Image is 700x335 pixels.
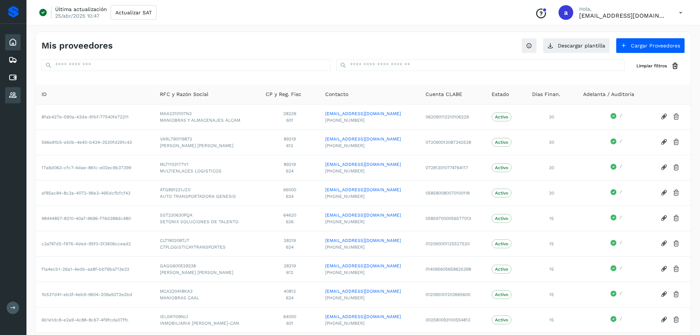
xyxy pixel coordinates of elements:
[325,117,414,124] span: [PHONE_NUMBER]
[495,241,508,246] p: Activo
[325,110,414,117] a: [EMAIL_ADDRESS][DOMAIN_NAME]
[583,290,649,299] div: /
[160,288,254,295] span: MCA220418KA3
[160,186,254,193] span: ATG891221JZ0
[325,244,414,250] span: [PHONE_NUMBER]
[36,231,154,256] td: c2a747d5-f976-4ded-95f0-5f3606ccead2
[583,189,649,197] div: /
[266,90,301,98] span: CP y Reg. Fisc
[5,70,21,86] div: Cuentas por pagar
[325,263,414,269] a: [EMAIL_ADDRESS][DOMAIN_NAME]
[492,90,509,98] span: Estado
[325,288,414,295] a: [EMAIL_ADDRESS][DOMAIN_NAME]
[420,282,485,307] td: 012095001203665600
[160,136,254,142] span: VARL790119872
[583,316,649,324] div: /
[420,307,485,332] td: 002580093100554813
[160,110,254,117] span: MAA2310107N2
[631,59,685,73] button: Limpiar filtros
[266,136,313,142] span: 89219
[532,90,560,98] span: Días Finan.
[36,180,154,206] td: af85ac84-8c3a-4072-96e3-495dcfbfcf43
[266,193,313,200] span: 624
[266,117,313,124] span: 601
[325,237,414,244] a: [EMAIL_ADDRESS][DOMAIN_NAME]
[5,34,21,50] div: Inicio
[495,190,508,196] p: Activo
[5,52,21,68] div: Embarques
[325,142,414,149] span: [PHONE_NUMBER]
[160,218,254,225] span: SETONIX SOLUCIONES DE TALENTO
[583,138,649,147] div: /
[266,269,313,276] span: 612
[495,317,508,322] p: Activo
[549,165,554,170] span: 30
[549,114,554,120] span: 30
[36,129,154,155] td: 566e91b5-e50b-4e40-b434-3530fd291c43
[616,38,685,53] button: Cargar Proveedores
[325,136,414,142] a: [EMAIL_ADDRESS][DOMAIN_NAME]
[160,244,254,250] span: CTPLOGISTICAYTRANSPORTES
[266,186,313,193] span: 66000
[160,117,254,124] span: MANIOBRAS Y ALMACENAJES ALCAM
[160,193,254,200] span: AUTO TRANSPORTADORA GENESIS
[549,216,554,221] span: 15
[583,163,649,172] div: /
[5,87,21,103] div: Proveedores
[160,269,254,276] span: [PERSON_NAME] [PERSON_NAME]
[36,104,154,129] td: 8fab427e-590a-43de-91bf-77540fe72211
[549,317,554,322] span: 15
[111,5,157,20] button: Actualizar SAT
[36,155,154,180] td: 17a6d063-cfc7-4dae-861c-e02ec9b37399
[420,256,485,282] td: 014095605658625398
[266,320,313,327] span: 601
[266,168,313,174] span: 624
[583,239,649,248] div: /
[495,292,508,297] p: Activo
[420,180,485,206] td: 058580080070100118
[549,140,554,145] span: 30
[325,269,414,276] span: [PHONE_NUMBER]
[160,168,254,174] span: MULTIENLACES LOGISTICOS
[495,216,508,221] p: Activo
[325,212,414,218] a: [EMAIL_ADDRESS][DOMAIN_NAME]
[325,313,414,320] a: [EMAIL_ADDRESS][DOMAIN_NAME]
[266,212,313,218] span: 64620
[549,267,554,272] span: 15
[325,90,348,98] span: Contacto
[420,206,485,231] td: 058597000056577013
[549,190,554,196] span: 30
[420,104,485,129] td: 062090112210106229
[160,313,254,320] span: IEL041109NL1
[160,212,254,218] span: SST230630PQA
[579,12,667,19] p: administracion@aplogistica.com
[549,292,554,297] span: 15
[543,38,610,53] button: Descargar plantilla
[420,231,485,256] td: 012090001125527520
[160,161,254,168] span: MLT1103177V1
[325,186,414,193] a: [EMAIL_ADDRESS][DOMAIN_NAME]
[266,295,313,301] span: 624
[583,113,649,121] div: /
[266,244,313,250] span: 624
[42,40,113,51] h4: Mis proveedores
[115,10,152,15] span: Actualizar SAT
[266,110,313,117] span: 28239
[325,218,414,225] span: [PHONE_NUMBER]
[160,320,254,327] span: INMOBILIARIA [PERSON_NAME]-CAN
[495,140,508,145] p: Activo
[266,263,313,269] span: 28219
[266,161,313,168] span: 89219
[42,90,47,98] span: ID
[160,237,254,244] span: CLT180208TJ7
[636,63,667,69] span: Limpiar filtros
[583,90,634,98] span: Adelanta / Auditoría
[420,129,485,155] td: 072090013087342538
[36,307,154,332] td: 6b1e1dc8-e2a9-4c88-8c67-4f9fcda07ffc
[160,142,254,149] span: [PERSON_NAME] [PERSON_NAME]
[583,265,649,274] div: /
[325,161,414,168] a: [EMAIL_ADDRESS][DOMAIN_NAME]
[36,282,154,307] td: 1b537d41-eb3f-4eb9-9604-209a9372e2bd
[325,193,414,200] span: [PHONE_NUMBER]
